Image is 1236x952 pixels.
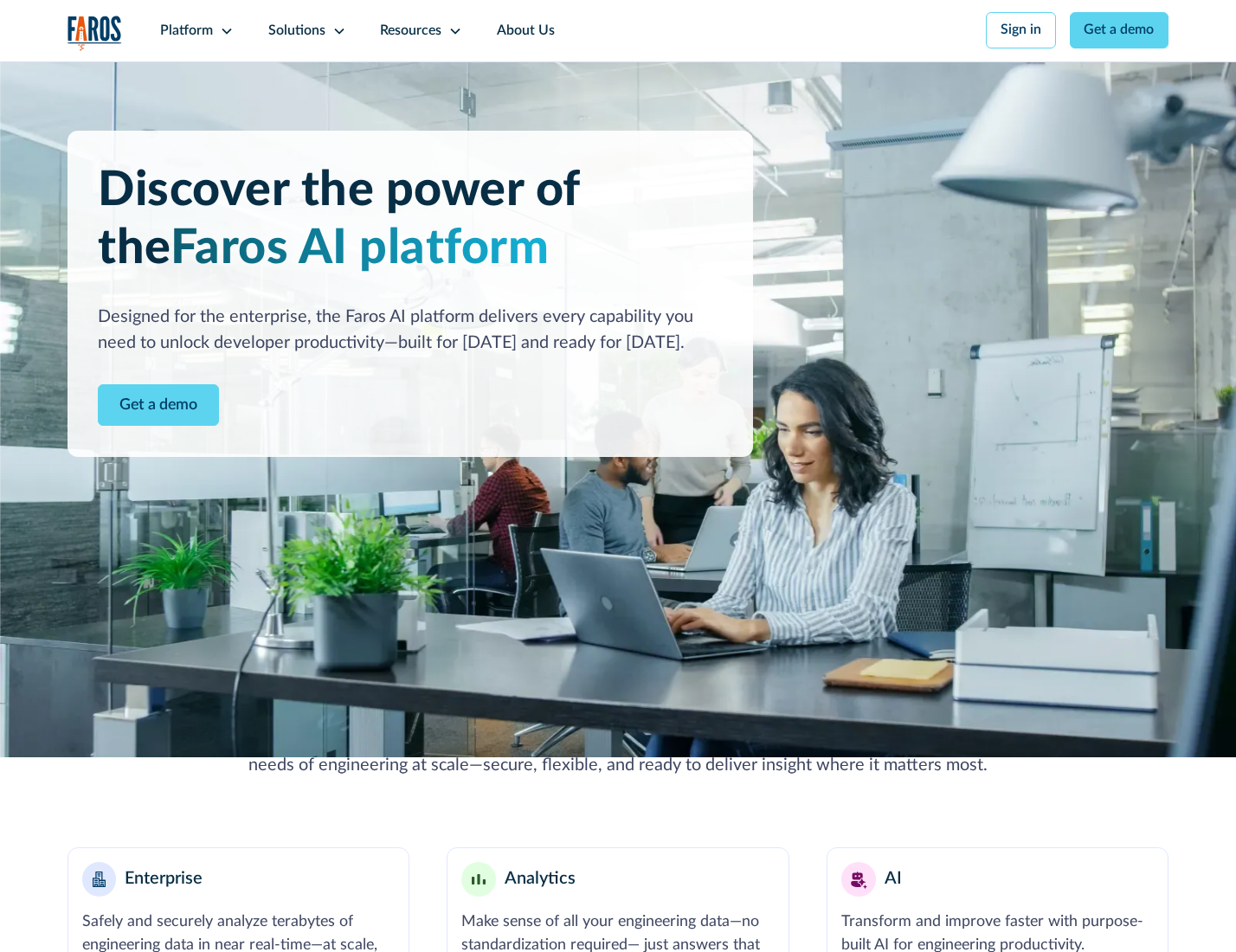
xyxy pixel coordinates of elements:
[98,384,219,427] a: Contact Modal
[171,224,550,273] span: Faros AI platform
[68,16,123,51] a: home
[68,16,123,51] img: Logo of the analytics and reporting company Faros.
[885,866,902,892] div: AI
[1070,12,1169,48] a: Get a demo
[98,162,722,278] h1: Discover the power of the
[986,12,1056,48] a: Sign in
[125,866,203,892] div: Enterprise
[160,21,213,42] div: Platform
[98,305,722,357] div: Designed for the enterprise, the Faros AI platform delivers every capability you need to unlock d...
[845,865,872,892] img: AI robot or assistant icon
[472,874,486,885] img: Minimalist bar chart analytics icon
[380,21,441,42] div: Resources
[268,21,325,42] div: Solutions
[93,872,106,887] img: Enterprise building blocks or structure icon
[505,866,576,892] div: Analytics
